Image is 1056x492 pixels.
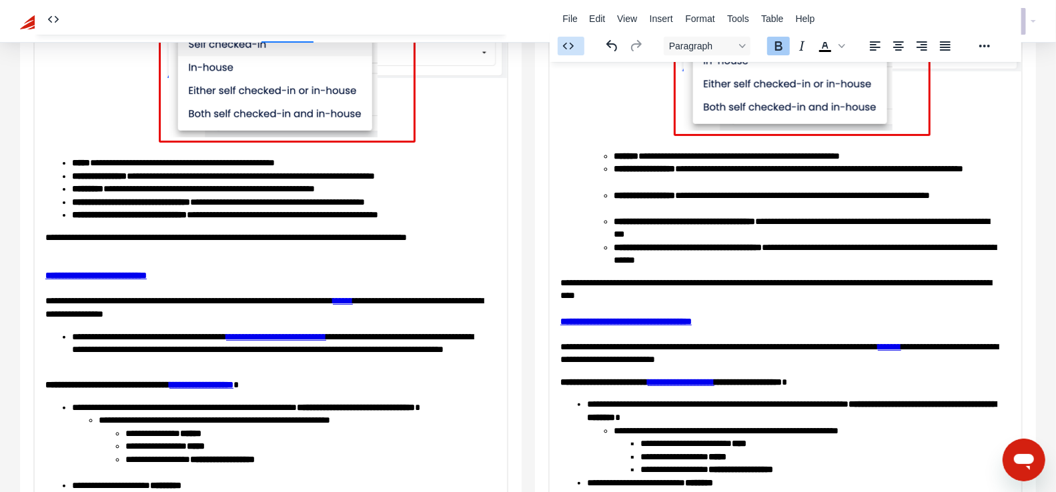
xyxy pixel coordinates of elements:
iframe: Button to launch messaging window [1003,439,1045,481]
button: Align right [910,37,933,55]
span: View [617,13,637,24]
span: Table [761,13,783,24]
button: Italic [790,37,813,55]
img: Swifteq [20,12,113,31]
span: Tools [727,13,749,24]
span: Edit [589,13,605,24]
button: Justify [933,37,956,55]
span: Insert [650,13,673,24]
button: Align left [863,37,886,55]
button: Reveal or hide additional toolbar items [973,37,995,55]
button: Redo [624,37,646,55]
button: Align center [887,37,909,55]
span: Help [796,13,815,24]
span: Format [685,13,714,24]
button: Bold [766,37,789,55]
span: Paragraph [668,41,734,51]
div: Text color Black [813,37,847,55]
button: Block Paragraph [663,37,750,55]
button: Undo [600,37,623,55]
span: File [562,13,578,24]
